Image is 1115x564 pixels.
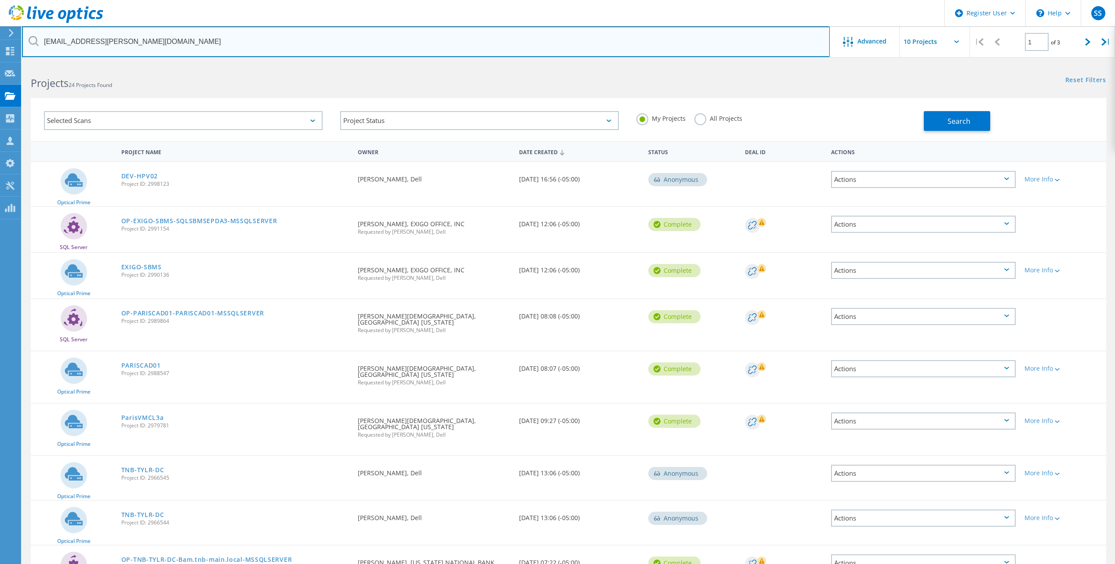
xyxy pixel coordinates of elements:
div: | [1097,26,1115,58]
span: Project ID: 2988547 [121,371,349,376]
div: [DATE] 08:07 (-05:00) [515,351,644,380]
div: [DATE] 13:06 (-05:00) [515,456,644,485]
div: Complete [648,218,701,231]
span: of 3 [1051,39,1060,46]
input: Search projects by name, owner, ID, company, etc [22,26,830,57]
span: Requested by [PERSON_NAME], Dell [358,229,510,235]
a: Reset Filters [1065,77,1106,84]
span: Project ID: 2966545 [121,475,349,481]
div: Actions [831,360,1016,377]
div: Complete [648,415,701,428]
div: More Info [1024,176,1102,182]
div: [PERSON_NAME], Dell [353,456,515,485]
div: Complete [648,310,701,323]
div: Actions [831,216,1016,233]
button: Search [924,111,990,131]
a: DEV-HPV02 [121,173,158,179]
a: OP-TNB-TYLR-DC-Bam.tnb-main.local-MSSQLSERVER [121,557,292,563]
div: [PERSON_NAME][DEMOGRAPHIC_DATA], [GEOGRAPHIC_DATA] [US_STATE] [353,351,515,394]
div: [PERSON_NAME][DEMOGRAPHIC_DATA], [GEOGRAPHIC_DATA] [US_STATE] [353,404,515,446]
div: More Info [1024,365,1102,372]
span: 24 Projects Found [69,81,112,89]
b: Projects [31,76,69,90]
div: [DATE] 12:06 (-05:00) [515,207,644,236]
div: Status [644,143,741,159]
a: Live Optics Dashboard [9,18,103,25]
span: Requested by [PERSON_NAME], Dell [358,432,510,437]
div: Owner [353,143,515,159]
a: ParisVMCL3a [121,415,164,421]
div: Project Status [340,111,619,130]
div: Deal Id [741,143,827,159]
a: PARISCAD01 [121,362,161,369]
div: [DATE] 13:06 (-05:00) [515,501,644,530]
span: Optical Prime [57,291,91,296]
div: [DATE] 09:27 (-05:00) [515,404,644,433]
div: Date Created [515,143,644,160]
a: TNB-TYLR-DC [121,512,164,518]
span: Optical Prime [57,494,91,499]
a: TNB-TYLR-DC [121,467,164,473]
span: Project ID: 2990136 [121,272,349,278]
div: [DATE] 08:08 (-05:00) [515,299,644,328]
span: Requested by [PERSON_NAME], Dell [358,380,510,385]
div: | [970,26,988,58]
div: [PERSON_NAME][DEMOGRAPHIC_DATA], [GEOGRAPHIC_DATA] [US_STATE] [353,299,515,342]
span: Optical Prime [57,441,91,447]
div: More Info [1024,515,1102,521]
a: OP-EXIGO-SBMS-SQLSBMSEPDA3-MSSQLSERVER [121,218,277,224]
div: Selected Scans [44,111,323,130]
span: SQL Server [60,337,87,342]
span: Project ID: 2966544 [121,520,349,525]
span: SQL Server [60,245,87,250]
div: Actions [831,171,1016,188]
div: Actions [831,412,1016,430]
div: Project Name [117,143,353,159]
div: Actions [831,262,1016,279]
div: [PERSON_NAME], EXIGO OFFICE, INC [353,207,515,243]
span: SS [1094,10,1102,17]
div: Anonymous [648,467,707,480]
div: Anonymous [648,512,707,525]
div: Actions [831,510,1016,527]
span: Search [948,116,970,126]
div: More Info [1024,418,1102,424]
div: Actions [831,465,1016,482]
span: Requested by [PERSON_NAME], Dell [358,275,510,281]
span: Optical Prime [57,539,91,544]
div: [DATE] 16:56 (-05:00) [515,162,644,191]
span: Project ID: 2989864 [121,318,349,324]
a: OP-PARISCAD01-PARISCAD01-MSSQLSERVER [121,310,264,316]
span: Project ID: 2991154 [121,226,349,231]
label: My Projects [636,113,686,122]
span: Project ID: 2979781 [121,423,349,428]
span: Optical Prime [57,389,91,394]
span: Optical Prime [57,200,91,205]
svg: \n [1036,9,1044,17]
a: EXIGO-SBMS [121,264,162,270]
div: Anonymous [648,173,707,186]
div: Actions [831,308,1016,325]
div: [PERSON_NAME], EXIGO OFFICE, INC [353,253,515,289]
div: Complete [648,264,701,277]
span: Requested by [PERSON_NAME], Dell [358,328,510,333]
span: Advanced [857,38,886,44]
div: [PERSON_NAME], Dell [353,501,515,530]
div: Complete [648,362,701,376]
div: [PERSON_NAME], Dell [353,162,515,191]
div: Actions [827,143,1020,159]
div: More Info [1024,470,1102,476]
div: [DATE] 12:06 (-05:00) [515,253,644,282]
label: All Projects [694,113,742,122]
div: More Info [1024,267,1102,273]
span: Project ID: 2998123 [121,181,349,187]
